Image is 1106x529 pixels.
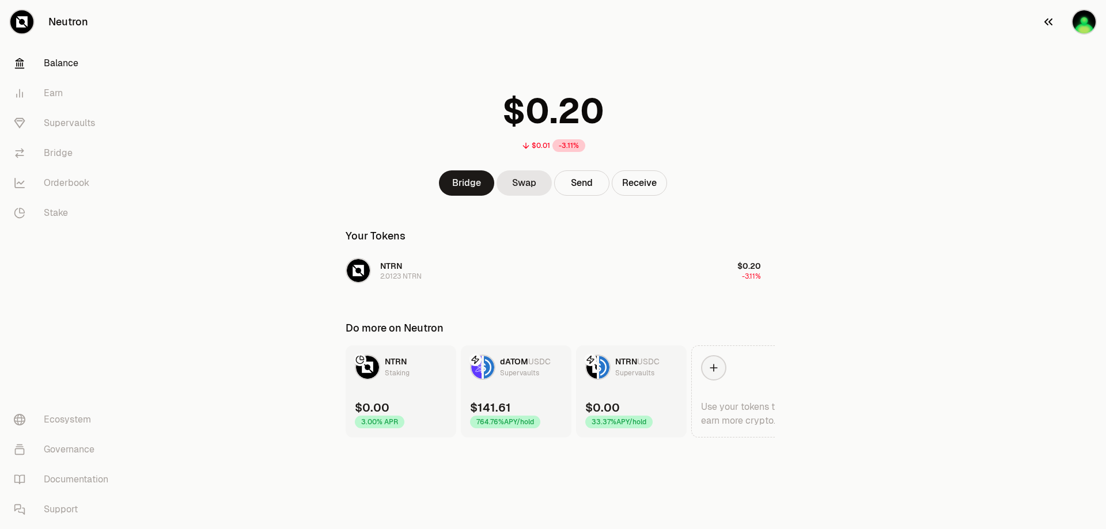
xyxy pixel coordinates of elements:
[5,435,124,465] a: Governance
[532,141,550,150] div: $0.01
[528,356,551,367] span: USDC
[599,356,609,379] img: USDC Logo
[347,259,370,282] img: NTRN Logo
[612,170,667,196] button: Receive
[5,494,124,524] a: Support
[339,253,768,288] button: NTRN LogoNTRN2.0123 NTRN$0.20-3.11%
[615,367,654,379] div: Supervaults
[461,345,571,437] a: dATOM LogoUSDC LogodATOMUSDCSupervaults$141.61764.76%APY/hold
[355,399,389,416] div: $0.00
[5,138,124,168] a: Bridge
[380,261,402,271] span: NTRN
[497,170,552,196] a: Swap
[500,367,539,379] div: Supervaults
[576,345,687,437] a: NTRN LogoUSDC LogoNTRNUSDCSupervaults$0.0033.37%APY/hold
[585,416,653,428] div: 33.37% APY/hold
[5,168,124,198] a: Orderbook
[5,198,124,228] a: Stake
[701,400,792,428] div: Use your tokens to earn more crypto.
[691,345,802,437] a: Use your tokens to earn more crypto.
[5,48,124,78] a: Balance
[380,272,422,281] div: 2.0123 NTRN
[484,356,494,379] img: USDC Logo
[500,356,528,367] span: dATOM
[439,170,494,196] a: Bridge
[470,399,511,416] div: $141.61
[471,356,482,379] img: dATOM Logo
[742,272,761,281] span: -3.11%
[355,416,404,428] div: 3.00% APR
[385,367,410,379] div: Staking
[470,416,540,428] div: 764.76% APY/hold
[586,356,597,379] img: NTRN Logo
[5,405,124,435] a: Ecosystem
[346,345,456,437] a: NTRN LogoNTRNStaking$0.003.00% APR
[637,356,660,367] span: USDC
[346,320,444,336] div: Do more on Neutron
[615,356,637,367] span: NTRN
[554,170,609,196] button: Send
[385,356,407,367] span: NTRN
[737,261,761,271] span: $0.20
[552,139,585,152] div: -3.11%
[585,399,620,416] div: $0.00
[346,228,406,244] div: Your Tokens
[1073,10,1096,33] img: Equinox
[5,78,124,108] a: Earn
[5,108,124,138] a: Supervaults
[5,465,124,494] a: Documentation
[356,356,379,379] img: NTRN Logo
